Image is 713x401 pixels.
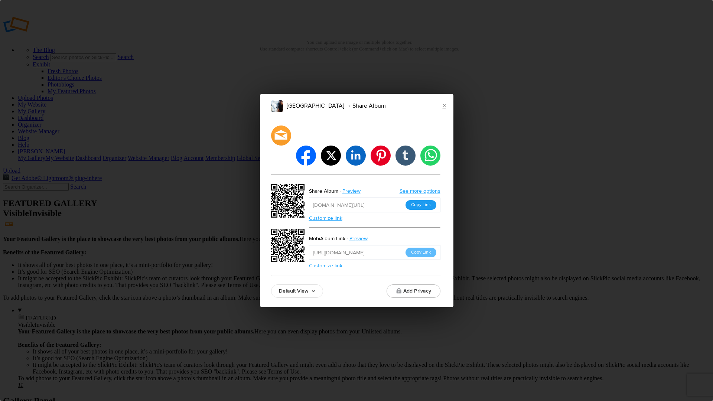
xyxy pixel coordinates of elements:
[309,263,342,269] a: Customize link
[338,186,366,196] a: Preview
[371,146,391,166] li: pinterest
[387,284,440,298] button: Add Privacy
[406,248,436,257] button: Copy Link
[406,200,436,210] button: Copy Link
[395,146,416,166] li: tumblr
[309,234,345,244] div: MobiAlbum Link
[345,234,373,244] a: Preview
[321,146,341,166] li: twitter
[287,100,344,112] li: [GEOGRAPHIC_DATA]
[309,215,342,221] a: Customize link
[271,284,323,298] a: Default View
[309,186,338,196] div: Share Album
[271,229,307,264] div: https://slickpic.us/18227021jMx0
[344,100,386,112] li: Share Album
[400,188,440,194] a: See more options
[296,146,316,166] li: facebook
[420,146,440,166] li: whatsapp
[271,100,283,112] img: DSCF1039.png
[346,146,366,166] li: linkedin
[435,94,453,116] a: ×
[271,184,307,220] div: https://slickpic.us/18227020MMNG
